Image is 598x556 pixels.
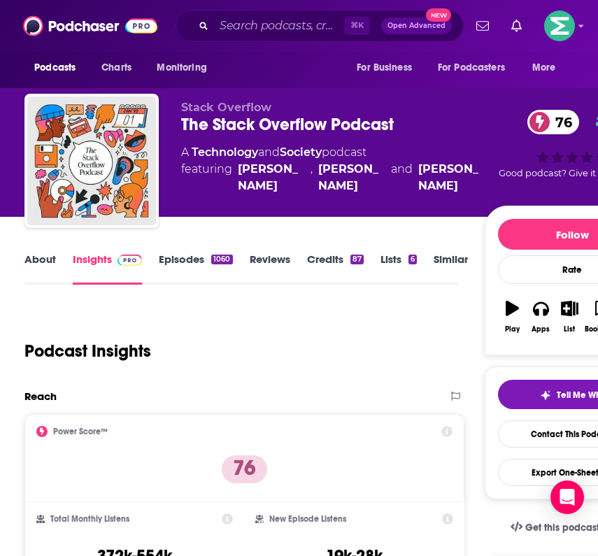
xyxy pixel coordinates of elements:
[527,110,579,134] a: 76
[101,58,131,78] span: Charts
[471,14,494,38] a: Show notifications dropdown
[408,255,417,264] div: 6
[347,55,429,81] button: open menu
[357,58,412,78] span: For Business
[544,10,575,41] img: User Profile
[387,22,446,29] span: Open Advanced
[426,8,451,22] span: New
[380,252,417,285] a: Lists6
[544,10,575,41] span: Logged in as LKassela
[250,252,290,285] a: Reviews
[118,255,142,266] img: Podchaser Pro
[34,58,76,78] span: Podcasts
[23,13,157,39] img: Podchaser - Follow, Share and Rate Podcasts
[540,390,551,401] img: tell me why sparkle
[505,325,520,334] div: Play
[429,55,525,81] button: open menu
[391,161,413,194] span: and
[24,341,151,362] h1: Podcast Insights
[222,455,267,483] p: 76
[214,15,344,37] input: Search podcasts, credits, & more...
[318,161,385,194] div: [PERSON_NAME]
[307,252,364,285] a: Credits87
[555,292,584,342] button: List
[159,252,232,285] a: Episodes1060
[550,480,584,514] div: Open Intercom Messenger
[157,58,206,78] span: Monitoring
[181,161,485,194] span: featuring
[541,110,579,134] span: 76
[532,325,550,334] div: Apps
[258,145,280,159] span: and
[311,161,313,194] span: ,
[564,325,575,334] div: List
[181,101,271,114] span: Stack Overflow
[527,292,555,342] button: Apps
[238,161,305,194] div: [PERSON_NAME]
[522,55,574,81] button: open menu
[24,252,56,285] a: About
[27,97,156,225] img: The Stack Overflow Podcast
[434,252,468,285] a: Similar
[24,55,94,81] button: open menu
[50,514,129,524] h2: Total Monthly Listens
[269,514,346,524] h2: New Episode Listens
[498,292,527,342] button: Play
[181,144,485,194] div: A podcast
[176,10,464,42] div: Search podcasts, credits, & more...
[147,55,225,81] button: open menu
[350,255,364,264] div: 87
[53,427,108,436] h2: Power Score™
[381,17,452,34] button: Open AdvancedNew
[192,145,258,159] a: Technology
[211,255,232,264] div: 1060
[438,58,505,78] span: For Podcasters
[344,17,370,35] span: ⌘ K
[544,10,575,41] button: Show profile menu
[280,145,322,159] a: Society
[24,390,57,403] h2: Reach
[418,161,485,194] div: [PERSON_NAME]
[92,55,140,81] a: Charts
[506,14,527,38] a: Show notifications dropdown
[532,58,556,78] span: More
[73,252,142,285] a: InsightsPodchaser Pro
